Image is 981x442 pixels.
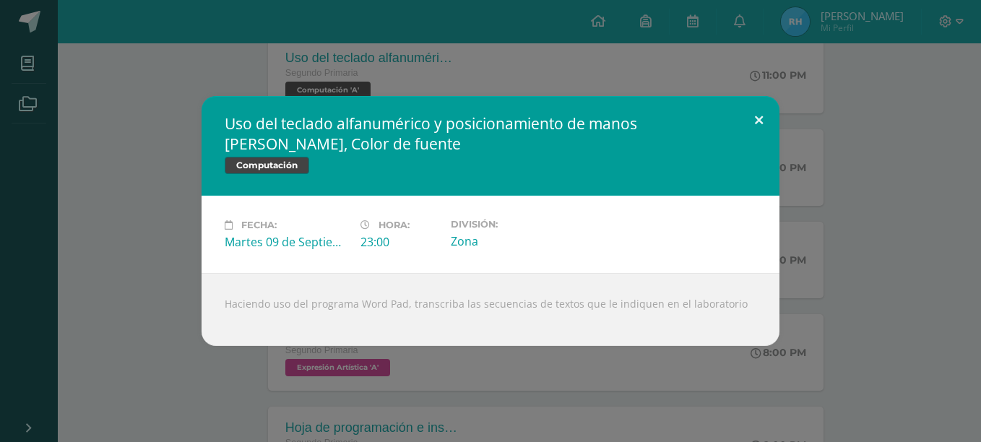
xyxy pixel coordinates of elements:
[225,157,309,174] span: Computación
[360,234,439,250] div: 23:00
[738,96,779,145] button: Close (Esc)
[202,273,779,346] div: Haciendo uso del programa Word Pad, transcriba las secuencias de textos que le indiquen en el lab...
[225,234,349,250] div: Martes 09 de Septiembre
[451,219,575,230] label: División:
[379,220,410,230] span: Hora:
[225,113,756,154] h2: Uso del teclado alfanumérico y posicionamiento de manos [PERSON_NAME], Color de fuente
[241,220,277,230] span: Fecha:
[451,233,575,249] div: Zona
